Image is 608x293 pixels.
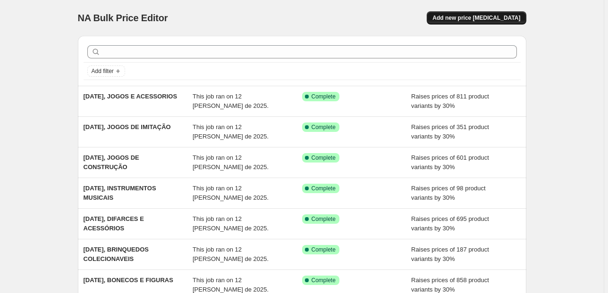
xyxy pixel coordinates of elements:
span: This job ran on 12 [PERSON_NAME] de 2025. [193,185,269,201]
span: [DATE], BRINQUEDOS COLECIONAVEIS [84,246,149,262]
span: This job ran on 12 [PERSON_NAME] de 2025. [193,215,269,232]
span: Raises prices of 811 product variants by 30% [411,93,489,109]
span: Add filter [92,67,114,75]
button: Add filter [87,65,125,77]
span: Complete [312,93,336,100]
button: Add new price [MEDICAL_DATA] [427,11,526,24]
span: [DATE], JOGOS DE IMITAÇÃO [84,123,171,130]
span: [DATE], JOGOS E ACESSORIOS [84,93,177,100]
span: Raises prices of 351 product variants by 30% [411,123,489,140]
span: Raises prices of 601 product variants by 30% [411,154,489,171]
span: NA Bulk Price Editor [78,13,168,23]
span: [DATE], BONECOS E FIGURAS [84,277,173,284]
span: Raises prices of 98 product variants by 30% [411,185,486,201]
span: Complete [312,154,336,162]
span: [DATE], JOGOS DE CONSTRUÇÃO [84,154,139,171]
span: This job ran on 12 [PERSON_NAME] de 2025. [193,154,269,171]
span: This job ran on 12 [PERSON_NAME] de 2025. [193,123,269,140]
span: Raises prices of 695 product variants by 30% [411,215,489,232]
span: [DATE], INSTRUMENTOS MUSICAIS [84,185,156,201]
span: This job ran on 12 [PERSON_NAME] de 2025. [193,246,269,262]
span: This job ran on 12 [PERSON_NAME] de 2025. [193,277,269,293]
span: Complete [312,277,336,284]
span: Raises prices of 187 product variants by 30% [411,246,489,262]
span: Complete [312,215,336,223]
span: Complete [312,246,336,253]
span: Complete [312,185,336,192]
span: This job ran on 12 [PERSON_NAME] de 2025. [193,93,269,109]
span: Add new price [MEDICAL_DATA] [432,14,520,22]
span: [DATE], DIFARCES E ACESSÓRIOS [84,215,144,232]
span: Raises prices of 858 product variants by 30% [411,277,489,293]
span: Complete [312,123,336,131]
